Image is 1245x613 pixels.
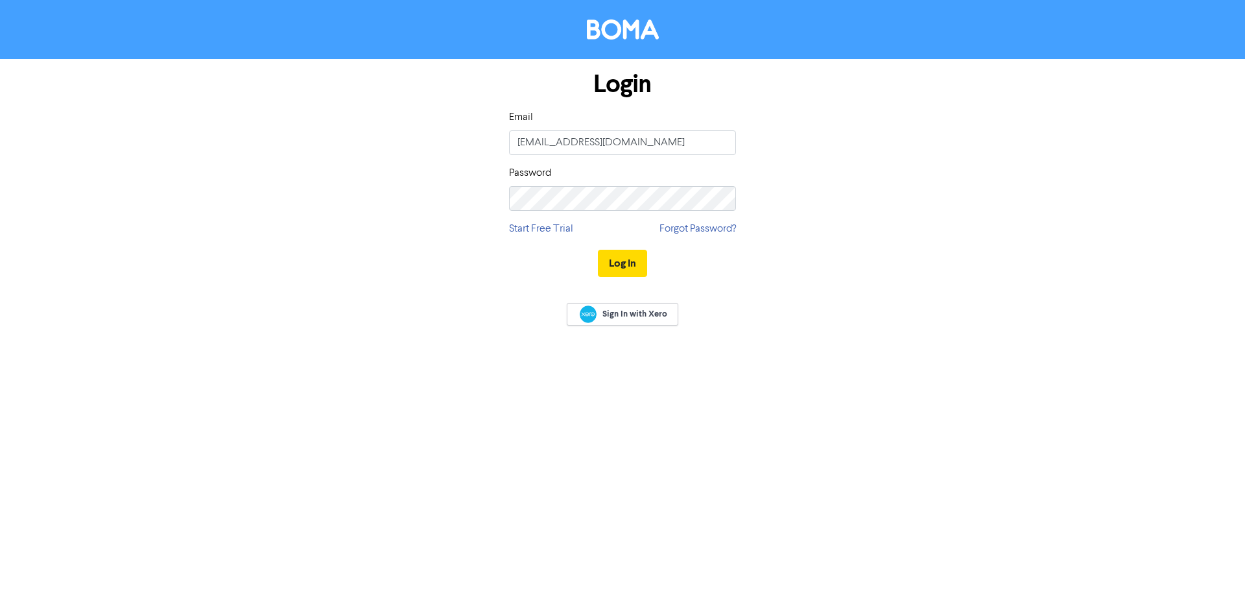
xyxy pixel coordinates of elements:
[587,19,659,40] img: BOMA Logo
[580,306,597,323] img: Xero logo
[602,308,667,320] span: Sign In with Xero
[509,221,573,237] a: Start Free Trial
[509,69,736,99] h1: Login
[598,250,647,277] button: Log In
[659,221,736,237] a: Forgot Password?
[567,303,678,326] a: Sign In with Xero
[509,165,551,181] label: Password
[509,110,533,125] label: Email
